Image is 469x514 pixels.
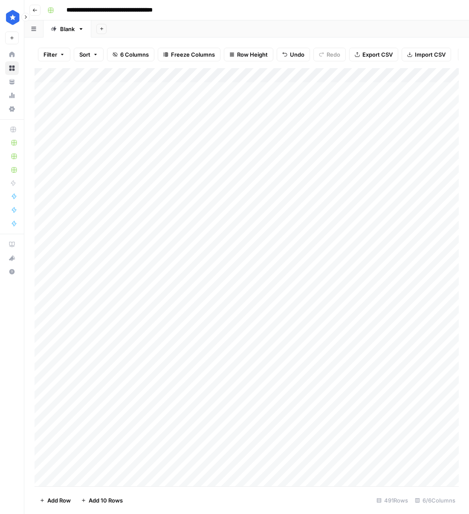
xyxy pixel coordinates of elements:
[47,496,71,505] span: Add Row
[349,48,398,61] button: Export CSV
[43,20,91,37] a: Blank
[277,48,310,61] button: Undo
[6,252,18,264] div: What's new?
[5,238,19,251] a: AirOps Academy
[5,102,19,116] a: Settings
[38,48,70,61] button: Filter
[107,48,154,61] button: 6 Columns
[158,48,220,61] button: Freeze Columns
[415,50,446,59] span: Import CSV
[5,10,20,25] img: ConsumerAffairs Logo
[290,50,304,59] span: Undo
[79,50,90,59] span: Sort
[171,50,215,59] span: Freeze Columns
[35,494,76,507] button: Add Row
[411,494,459,507] div: 6/6 Columns
[5,251,19,265] button: What's new?
[237,50,268,59] span: Row Height
[327,50,340,59] span: Redo
[5,75,19,89] a: Your Data
[5,48,19,61] a: Home
[76,494,128,507] button: Add 10 Rows
[402,48,451,61] button: Import CSV
[5,7,19,28] button: Workspace: ConsumerAffairs
[373,494,411,507] div: 491 Rows
[362,50,393,59] span: Export CSV
[74,48,104,61] button: Sort
[5,89,19,102] a: Usage
[313,48,346,61] button: Redo
[120,50,149,59] span: 6 Columns
[89,496,123,505] span: Add 10 Rows
[224,48,273,61] button: Row Height
[60,25,75,33] div: Blank
[5,61,19,75] a: Browse
[43,50,57,59] span: Filter
[5,265,19,279] button: Help + Support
